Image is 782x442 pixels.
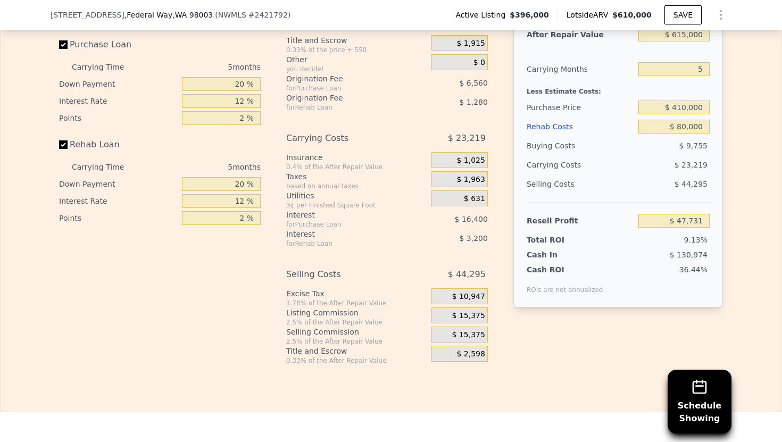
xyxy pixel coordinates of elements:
div: for Rehab Loan [286,103,405,112]
div: Utilities [286,190,427,201]
div: Points [59,110,178,127]
span: [STREET_ADDRESS] [51,10,124,20]
div: you decide! [286,65,427,73]
div: Interest Rate [59,193,178,210]
div: After Repair Value [527,25,634,44]
div: Interest [286,229,405,239]
div: Excise Tax [286,288,427,299]
div: Origination Fee [286,73,405,84]
span: Active Listing [455,10,510,20]
div: Cash ROI [527,264,603,275]
span: $ 44,295 [448,265,486,284]
div: based on annual taxes [286,182,427,190]
div: Interest Rate [59,93,178,110]
span: $ 15,375 [452,330,485,340]
div: Selling Costs [527,174,634,194]
div: Selling Costs [286,265,405,284]
div: Listing Commission [286,307,427,318]
div: 2.5% of the After Repair Value [286,318,427,327]
span: $ 130,974 [670,251,708,259]
button: SAVE [664,5,702,24]
span: Lotside ARV [567,10,612,20]
span: $ 23,219 [675,161,708,169]
div: ROIs are not annualized [527,275,603,294]
button: ScheduleShowing [668,370,731,433]
div: ( ) [215,10,290,20]
div: Purchase Price [527,98,634,117]
div: Origination Fee [286,93,405,103]
div: for Purchase Loan [286,220,405,229]
span: $ 3,200 [459,234,487,243]
span: $ 1,963 [456,175,485,185]
span: $ 1,025 [456,156,485,165]
div: Title and Escrow [286,346,427,356]
div: Carrying Months [527,60,634,79]
span: 36.44% [679,265,708,274]
div: Carrying Time [72,159,141,176]
div: Other [286,54,427,65]
div: Cash In [527,249,593,260]
div: Down Payment [59,76,178,93]
div: 0.33% of the After Repair Value [286,356,427,365]
div: Total ROI [527,235,593,245]
span: $ 6,560 [459,79,487,87]
span: NWMLS [218,11,246,19]
span: $ 10,947 [452,292,485,302]
span: , Federal Way [124,10,213,20]
span: $ 9,755 [679,141,708,150]
div: Carrying Time [72,59,141,76]
div: 5 months [145,59,261,76]
span: 9.13% [684,236,708,244]
div: Carrying Costs [527,155,593,174]
span: $610,000 [612,11,652,19]
label: Rehab Loan [59,135,178,154]
div: Buying Costs [527,136,634,155]
div: Insurance [286,152,427,163]
span: $ 15,375 [452,311,485,321]
div: Carrying Costs [286,129,405,148]
span: , WA 98003 [172,11,213,19]
span: $ 0 [473,58,485,68]
span: $ 23,219 [448,129,486,148]
div: Down Payment [59,176,178,193]
label: Purchase Loan [59,35,178,54]
div: 1.78% of the After Repair Value [286,299,427,307]
div: for Rehab Loan [286,239,405,248]
div: for Purchase Loan [286,84,405,93]
div: 2.5% of the After Repair Value [286,337,427,346]
div: Taxes [286,171,427,182]
span: $ 44,295 [675,180,708,188]
div: Interest [286,210,405,220]
div: Selling Commission [286,327,427,337]
div: Points [59,210,178,227]
div: Resell Profit [527,211,634,230]
div: Title and Escrow [286,35,427,46]
span: $ 2,598 [456,349,485,359]
div: 5 months [145,159,261,176]
div: Rehab Costs [527,117,634,136]
span: $ 631 [464,194,485,204]
span: $ 16,400 [455,215,488,223]
div: 0.33% of the price + 550 [286,46,427,54]
div: 3¢ per Finished Square Foot [286,201,427,210]
button: Show Options [710,4,731,26]
input: Rehab Loan [59,140,68,149]
span: $396,000 [510,10,549,20]
span: $ 1,915 [456,39,485,48]
span: # 2421792 [248,11,288,19]
div: Less Estimate Costs: [527,79,710,98]
input: Purchase Loan [59,40,68,49]
div: 0.4% of the After Repair Value [286,163,427,171]
span: $ 1,280 [459,98,487,106]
